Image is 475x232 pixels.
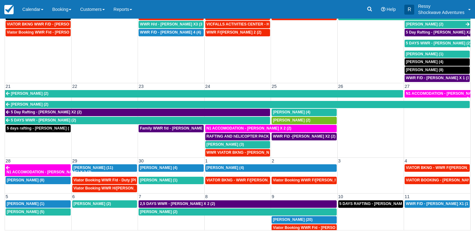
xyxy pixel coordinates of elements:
span: [PERSON_NAME] (2) [73,202,111,206]
a: [PERSON_NAME] (4) [139,164,203,172]
span: RAFTING AND hELICOPTER PACKAGE - [PERSON_NAME] X1 (1) [206,134,324,139]
span: [PERSON_NAME] (4) [140,166,177,170]
a: 5 DAYS RAFTING - [PERSON_NAME] X 2 (4) [338,200,403,208]
span: [PERSON_NAME] (2) [11,102,48,107]
span: 5 DAYS WWR - [PERSON_NAME] (2) [406,41,471,45]
span: N1 ACCOMODATION - [PERSON_NAME] X 2 (2) [7,170,91,174]
img: checkfront-main-nav-mini-logo.png [4,5,14,14]
span: 11 [404,194,410,199]
span: WWR VIATOR BKNG - [PERSON_NAME] 2 (2) [206,150,288,155]
a: 5 DAYS WWR - [PERSON_NAME] (2) [5,117,270,124]
span: [PERSON_NAME] (8) [7,178,44,182]
span: 10 [338,194,344,199]
span: 25 [271,84,277,89]
span: 1 [205,158,208,163]
span: 24 [205,84,211,89]
a: VIATOR BKNG - WWR F/[PERSON_NAME] 3 (3) [405,164,470,172]
span: WWR F/D - [PERSON_NAME] X1 (1) [406,202,469,206]
span: [PERSON_NAME] (20) [273,217,313,222]
span: 27 [404,84,410,89]
a: 5 Day Rafting - [PERSON_NAME] X2 (2) [405,29,470,36]
span: Viator Booking WWR F/d - [PERSON_NAME] [PERSON_NAME] X2 (2) [273,225,397,230]
a: WWR F/[PERSON_NAME] 2 (2) [205,29,270,36]
span: [PERSON_NAME] (2) [11,91,48,96]
a: [PERSON_NAME] (1) [139,177,203,184]
a: [PERSON_NAME] (4) [405,58,470,66]
a: 2,5 DAYS WWR - [PERSON_NAME] X 2 (2) [139,200,336,208]
span: 23 [138,84,144,89]
a: [PERSON_NAME] (20) [272,216,336,224]
a: [PERSON_NAME] (1) [405,51,470,58]
a: 5 DAYS WWR - [PERSON_NAME] (2) [405,40,470,47]
a: [PERSON_NAME] (2) [72,200,137,208]
span: 5 Day Rafting - [PERSON_NAME] X2 (2) [11,110,82,114]
a: WWR F/D - [PERSON_NAME] X1 (1) [405,200,470,208]
span: 28 [5,158,11,163]
span: [PERSON_NAME] (2) [406,22,443,26]
span: [PERSON_NAME] (1) [140,178,177,182]
a: [PERSON_NAME] (8) [405,66,470,74]
a: [PERSON_NAME] (4) [205,164,337,172]
a: [PERSON_NAME] (4) [272,109,336,116]
a: RAFTING AND hELICOPTER PACKAGE - [PERSON_NAME] X1 (1) [205,133,270,140]
a: WWR F/D - [PERSON_NAME] 4 (4) [139,29,203,36]
a: N1 ACCOMODATION - [PERSON_NAME] X 2 (2) [5,164,71,176]
span: [PERSON_NAME] (4) [273,110,310,114]
span: 21 [5,84,11,89]
span: Help [387,7,396,12]
span: [PERSON_NAME] (1) [406,52,443,56]
span: 5 DAYS WWR - [PERSON_NAME] (2) [11,118,76,122]
span: 2 [271,158,275,163]
span: 3 [338,158,341,163]
a: N1 ACCOMODATION - [PERSON_NAME] X 2 (2) [205,125,337,132]
a: WWR VIATOR BKNG - [PERSON_NAME] 2 (2) [205,149,270,157]
span: [PERSON_NAME] (11) [73,166,113,170]
span: [PERSON_NAME] (2) [140,210,177,214]
span: [PERSON_NAME] (8) [406,68,443,72]
span: 7 [138,194,142,199]
a: [PERSON_NAME] (2) [5,90,403,98]
a: [PERSON_NAME] (3) [205,141,270,148]
p: Ressy [418,3,464,9]
span: 5 DAYS RAFTING - [PERSON_NAME] X 2 (4) [340,202,418,206]
span: WWR H/d - [PERSON_NAME] X3 (3) [140,22,203,26]
a: VIATOR BKNG WWR F/D - [PERSON_NAME] X 1 (1) [6,21,71,28]
a: WWR F/D - [PERSON_NAME] X 1 (1) [405,75,470,82]
a: [PERSON_NAME] (5) [6,208,71,216]
span: 30 [138,158,144,163]
span: 4 [404,158,408,163]
span: 26 [338,84,344,89]
span: Viator Booking WWR F/d - [PERSON_NAME] X 1 (1) [7,30,99,34]
span: WWR F/D - [PERSON_NAME] X 1 (1) [406,76,471,80]
span: 8 [205,194,208,199]
a: Viator Booking WWR F/[PERSON_NAME] X 2 (2) [272,177,336,184]
span: Family WWR f/d - [PERSON_NAME] X 4 (4) [140,126,216,130]
a: VICFALLS ACTIVITIES CENTER - HELICOPTER -[PERSON_NAME] X 4 (4) [205,21,270,28]
span: 5 [5,194,9,199]
span: WWR F\D -[PERSON_NAME] X2 (2) [273,134,335,139]
span: 6 [72,194,75,199]
span: Viator Booking WWR F/d - Duty [PERSON_NAME] 2 (2) [73,178,172,182]
span: VICFALLS ACTIVITIES CENTER - HELICOPTER -[PERSON_NAME] X 4 (4) [206,22,338,26]
a: [PERSON_NAME] (8) [6,177,71,184]
a: Viator Booking WWR F/d - [PERSON_NAME] X 1 (1) [6,29,71,36]
span: VIATOR BKNG - WWR F/[PERSON_NAME] X 3 (3) [206,178,295,182]
a: [PERSON_NAME] (1) [6,200,71,208]
a: WWR H/d - [PERSON_NAME] X3 (3) [139,21,203,28]
span: 22 [72,84,78,89]
a: [PERSON_NAME] (2) [272,117,336,124]
a: N1 ACCOMODATION - [PERSON_NAME] X 2 (2) [405,90,470,98]
span: N1 ACCOMODATION - [PERSON_NAME] X 2 (2) [206,126,291,130]
span: Viator Booking WWR H/[PERSON_NAME] x2 (3) [73,186,159,190]
a: WWR F\D -[PERSON_NAME] X2 (2) [272,133,336,140]
span: [PERSON_NAME] (2) [273,118,310,122]
span: WWR F/D - [PERSON_NAME] 4 (4) [140,30,201,34]
span: [PERSON_NAME] (4) [206,166,244,170]
a: 5 days rafting - [PERSON_NAME] (1) [6,125,71,132]
a: [PERSON_NAME] (2) [405,21,470,28]
span: 2,5 DAYS WWR - [PERSON_NAME] X 2 (2) [140,202,215,206]
a: Viator Booking WWR H/[PERSON_NAME] x2 (3) [72,185,137,192]
span: [PERSON_NAME] (4) [406,60,443,64]
span: 5 days rafting - [PERSON_NAME] (1) [7,126,72,130]
a: Viator Booking WWR F/d - [PERSON_NAME] [PERSON_NAME] X2 (2) [272,224,336,232]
